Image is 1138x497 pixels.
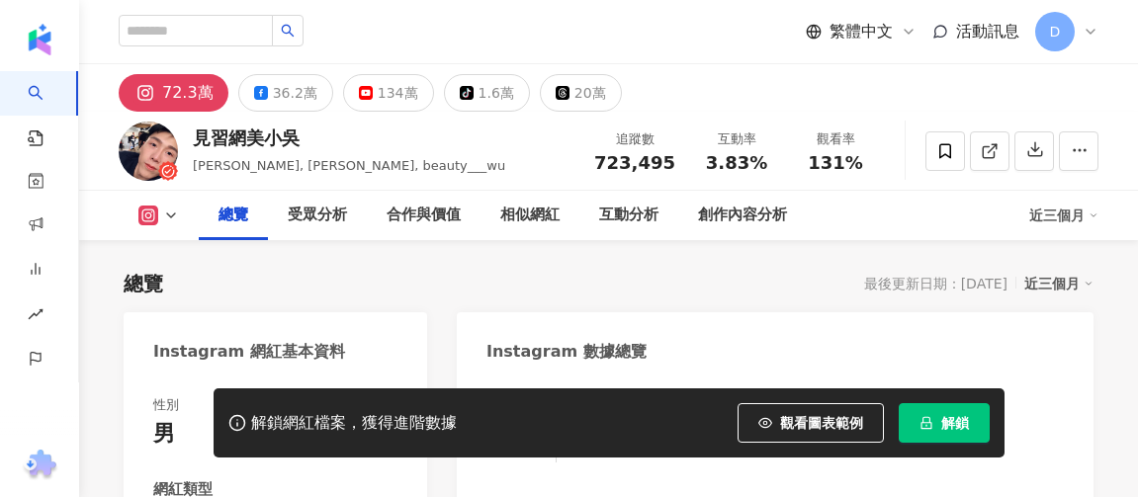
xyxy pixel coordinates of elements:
div: 受眾分析 [288,204,347,227]
button: 72.3萬 [119,74,228,112]
div: 近三個月 [1029,200,1098,231]
button: 解鎖 [899,403,990,443]
div: 互動率 [699,129,774,149]
span: 繁體中文 [830,21,893,42]
button: 36.2萬 [238,74,333,112]
span: lock [919,416,933,430]
span: [PERSON_NAME], [PERSON_NAME], beauty___wu [193,158,505,173]
div: Instagram 數據總覽 [486,341,647,363]
span: 解鎖 [941,415,969,431]
div: 20萬 [574,79,606,107]
div: 追蹤數 [594,129,675,149]
div: 最後更新日期：[DATE] [864,276,1007,291]
span: 觀看圖表範例 [780,415,863,431]
button: 觀看圖表範例 [738,403,884,443]
div: 72.3萬 [162,79,214,107]
img: KOL Avatar [119,122,178,181]
button: 134萬 [343,74,434,112]
div: 互動分析 [599,204,658,227]
span: 活動訊息 [956,22,1019,41]
div: 相似網紅 [500,204,560,227]
div: 1.6萬 [479,79,514,107]
a: search [28,71,67,148]
span: search [281,24,295,38]
span: 723,495 [594,152,675,173]
div: Instagram 網紅基本資料 [153,341,345,363]
button: 1.6萬 [444,74,530,112]
div: 總覽 [124,270,163,297]
div: 134萬 [378,79,418,107]
span: rise [28,294,44,339]
img: chrome extension [21,450,59,481]
div: 觀看率 [798,129,873,149]
img: logo icon [24,24,55,55]
span: 131% [808,153,863,173]
div: 總覽 [219,204,248,227]
div: 合作與價值 [387,204,461,227]
div: 創作內容分析 [698,204,787,227]
span: 3.83% [706,153,767,173]
div: 近三個月 [1024,271,1094,296]
div: 解鎖網紅檔案，獲得進階數據 [251,413,457,434]
div: 見習網美小吳 [193,125,505,150]
span: D [1050,21,1061,42]
div: 36.2萬 [273,79,317,107]
button: 20萬 [540,74,622,112]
